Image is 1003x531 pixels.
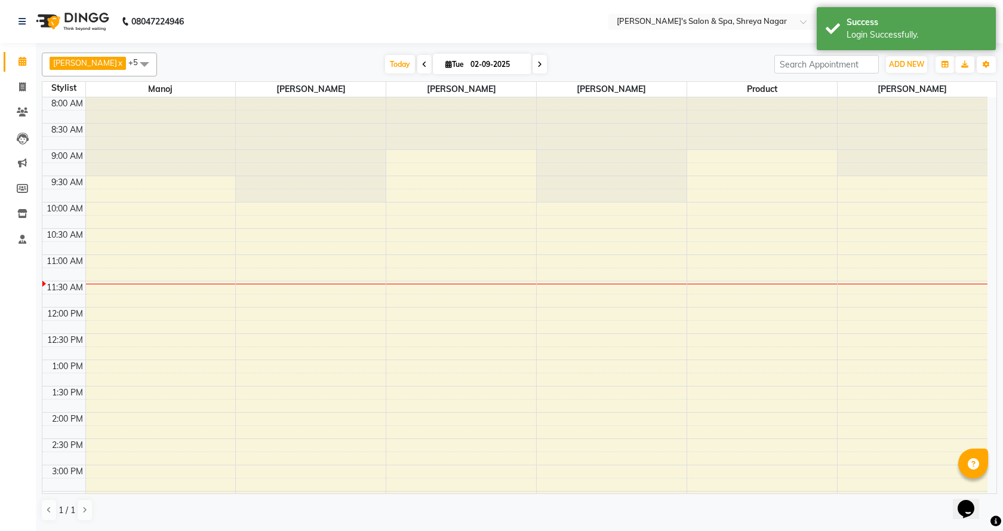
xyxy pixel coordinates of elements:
[774,55,879,73] input: Search Appointment
[50,439,85,452] div: 2:30 PM
[537,82,687,97] span: [PERSON_NAME]
[687,82,837,97] span: Product
[838,82,987,97] span: [PERSON_NAME]
[50,413,85,425] div: 2:00 PM
[467,56,527,73] input: 2025-09-02
[385,55,415,73] span: Today
[44,255,85,268] div: 11:00 AM
[847,16,987,29] div: Success
[847,29,987,41] div: Login Successfully.
[50,465,85,478] div: 3:00 PM
[236,82,386,97] span: [PERSON_NAME]
[30,5,112,38] img: logo
[86,82,236,97] span: Manoj
[49,124,85,136] div: 8:30 AM
[44,202,85,215] div: 10:00 AM
[953,483,991,519] iframe: chat widget
[131,5,184,38] b: 08047224946
[49,150,85,162] div: 9:00 AM
[44,229,85,241] div: 10:30 AM
[59,504,75,517] span: 1 / 1
[442,60,467,69] span: Tue
[50,492,85,504] div: 3:30 PM
[50,360,85,373] div: 1:00 PM
[42,82,85,94] div: Stylist
[386,82,536,97] span: [PERSON_NAME]
[117,58,122,67] a: x
[53,58,117,67] span: [PERSON_NAME]
[45,334,85,346] div: 12:30 PM
[44,281,85,294] div: 11:30 AM
[49,97,85,110] div: 8:00 AM
[889,60,924,69] span: ADD NEW
[50,386,85,399] div: 1:30 PM
[49,176,85,189] div: 9:30 AM
[128,57,147,67] span: +5
[45,308,85,320] div: 12:00 PM
[886,56,927,73] button: ADD NEW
